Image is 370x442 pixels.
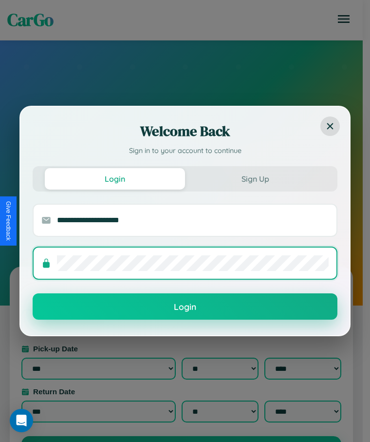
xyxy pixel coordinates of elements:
button: Login [45,168,185,190]
div: Give Feedback [5,201,12,241]
div: Open Intercom Messenger [10,409,33,432]
h2: Welcome Back [33,121,337,141]
p: Sign in to your account to continue [33,146,337,156]
button: Login [33,293,337,320]
button: Sign Up [185,168,325,190]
